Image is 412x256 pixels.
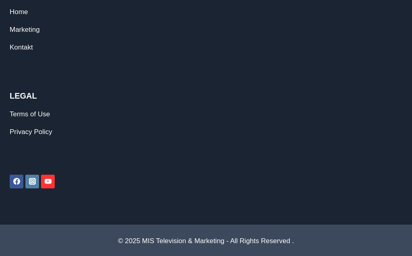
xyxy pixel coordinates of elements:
a: Facebook [10,175,23,188]
a: Marketing [10,26,40,33]
a: Instagram [25,175,39,188]
a: YouTube [41,175,55,188]
a: Home [10,8,28,16]
a: Terms of Use [10,110,50,118]
h2: Legal [10,90,402,102]
p: © 2025 MIS Television & Marketing - All Rights Reserved . [10,235,402,246]
a: Privacy Policy [10,128,52,136]
a: Kontakt [10,43,33,51]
